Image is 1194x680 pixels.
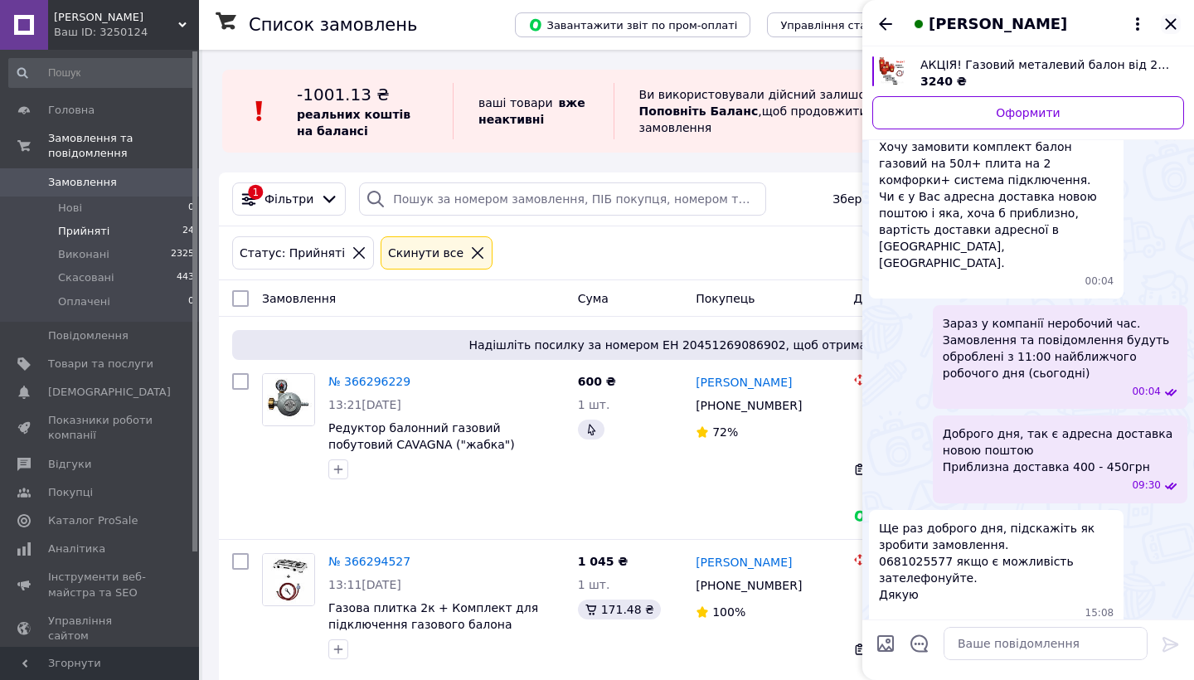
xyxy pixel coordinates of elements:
[909,13,1148,35] button: [PERSON_NAME]
[188,294,194,309] span: 0
[712,605,745,619] span: 100%
[832,191,954,207] span: Збережені фільтри:
[515,12,750,37] button: Завантажити звіт по пром-оплаті
[48,131,199,161] span: Замовлення та повідомлення
[1132,385,1161,399] span: 00:04 12.10.2025
[48,513,138,528] span: Каталог ProSale
[328,421,515,451] a: Редуктор балонний газовий побутовий CAVAGNA ("жабка")
[578,375,616,388] span: 600 ₴
[692,394,805,417] div: [PHONE_NUMBER]
[48,175,117,190] span: Замовлення
[48,103,95,118] span: Головна
[528,17,737,32] span: Завантажити звіт по пром-оплаті
[171,247,194,262] span: 2325
[58,201,82,216] span: Нові
[48,413,153,443] span: Показники роботи компанії
[909,633,930,654] button: Відкрити шаблони відповідей
[265,191,313,207] span: Фільтри
[8,58,196,88] input: Пошук
[359,182,766,216] input: Пошук за номером замовлення, ПІБ покупця, номером телефону, Email, номером накладної
[453,83,614,139] div: ваші товари
[578,600,661,619] div: 171.48 ₴
[1085,274,1114,289] span: 00:04 12.10.2025
[48,614,153,644] span: Управління сайтом
[767,12,920,37] button: Управління статусами
[182,224,194,239] span: 24
[872,56,1184,90] a: Переглянути товар
[297,85,390,104] span: -1001.13 ₴
[236,244,348,262] div: Статус: Прийняті
[876,14,895,34] button: Назад
[54,10,178,25] span: ФОП Аббасова Амелія Гурбаналіївна
[328,555,410,568] a: № 366294527
[177,270,194,285] span: 443
[48,328,129,343] span: Повідомлення
[879,520,1114,603] span: Ще раз доброго дня, підскажіть як зробити замовлення. 0681025577 якщо є можливість зателефонуйте....
[385,244,467,262] div: Cкинути все
[48,457,91,472] span: Відгуки
[578,578,610,591] span: 1 шт.
[262,373,315,426] a: Фото товару
[943,315,1177,381] span: Зараз у компанії неробочий час. Замовлення та повідомлення будуть оброблені з 11:00 найближчого р...
[262,553,315,606] a: Фото товару
[58,247,109,262] span: Виконані
[639,104,759,118] b: Поповніть Баланс
[54,25,199,40] div: Ваш ID: 3250124
[247,99,272,124] img: :exclamation:
[1132,478,1161,493] span: 09:30 12.10.2025
[696,554,792,571] a: [PERSON_NAME]
[188,201,194,216] span: 0
[920,56,1171,73] span: АКЦІЯ! Газовий металевий балон від 27л до 50л + Настільна плита 1/2/3 конф. та Компл. підкл. у по...
[249,15,417,35] h1: Список замовлень
[877,56,907,86] img: 5077932588_w640_h640_aktsiya-gazovyj-metallicheskij.jpg
[780,19,907,32] span: Управління статусами
[328,601,538,631] a: Газова плитка 2к + Комплект для підключення газового балона
[328,398,401,411] span: 13:21[DATE]
[48,485,93,500] span: Покупці
[297,108,410,138] b: реальних коштів на балансі
[262,292,336,305] span: Замовлення
[696,292,755,305] span: Покупець
[48,542,105,556] span: Аналітика
[58,270,114,285] span: Скасовані
[48,357,153,372] span: Товари та послуги
[48,385,171,400] span: [DEMOGRAPHIC_DATA]
[578,555,629,568] span: 1 045 ₴
[48,570,153,600] span: Інструменти веб-майстра та SEO
[614,83,1000,139] div: Ви використовували дійсний залишок −1 000 ₴. , щоб продовжити отримувати замовлення
[578,292,609,305] span: Cума
[696,374,792,391] a: [PERSON_NAME]
[58,224,109,239] span: Прийняті
[58,294,110,309] span: Оплачені
[239,337,1158,353] span: Надішліть посилку за номером ЕН 20451269086902, щоб отримати оплату
[692,574,805,597] div: [PHONE_NUMBER]
[872,96,1184,129] a: Оформити
[1161,14,1181,34] button: Закрити
[1085,606,1114,620] span: 15:08 12.10.2025
[328,375,410,388] a: № 366296229
[943,425,1177,475] span: Доброго дня, так є адресна доставка новою поштою Приблизна доставка 400 - 450грн
[578,398,610,411] span: 1 шт.
[853,292,975,305] span: Доставка та оплата
[263,554,314,605] img: Фото товару
[263,374,314,425] img: Фото товару
[328,578,401,591] span: 13:11[DATE]
[879,122,1114,271] span: Доброго дня. Хочу замовити комплект балон газовий на 50л+ плита на 2 комфорки+ система підключенн...
[920,75,967,88] span: 3240 ₴
[712,425,738,439] span: 72%
[929,13,1067,35] span: [PERSON_NAME]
